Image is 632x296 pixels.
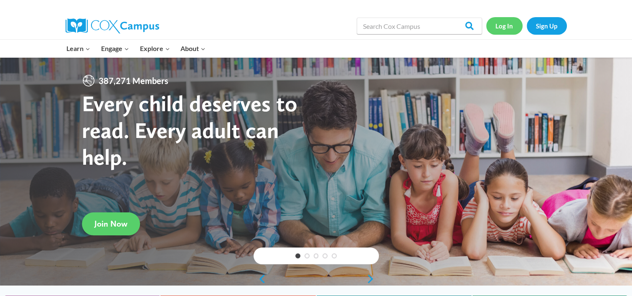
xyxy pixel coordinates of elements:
a: Log In [486,17,523,34]
button: Child menu of Engage [96,40,135,57]
strong: Every child deserves to read. Every adult can help. [82,90,297,170]
a: 5 [332,253,337,258]
a: 2 [305,253,310,258]
button: Child menu of Explore [135,40,175,57]
div: content slider buttons [254,270,379,287]
nav: Secondary Navigation [486,17,567,34]
a: previous [254,274,266,284]
button: Child menu of About [175,40,211,57]
nav: Primary Navigation [61,40,211,57]
a: 3 [314,253,319,258]
a: Join Now [82,212,140,235]
a: next [366,274,379,284]
a: Sign Up [527,17,567,34]
input: Search Cox Campus [357,18,482,34]
span: Join Now [94,219,127,229]
a: 1 [295,253,300,258]
span: 387,271 Members [95,74,172,87]
a: 4 [322,253,327,258]
button: Child menu of Learn [61,40,96,57]
img: Cox Campus [66,18,159,33]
